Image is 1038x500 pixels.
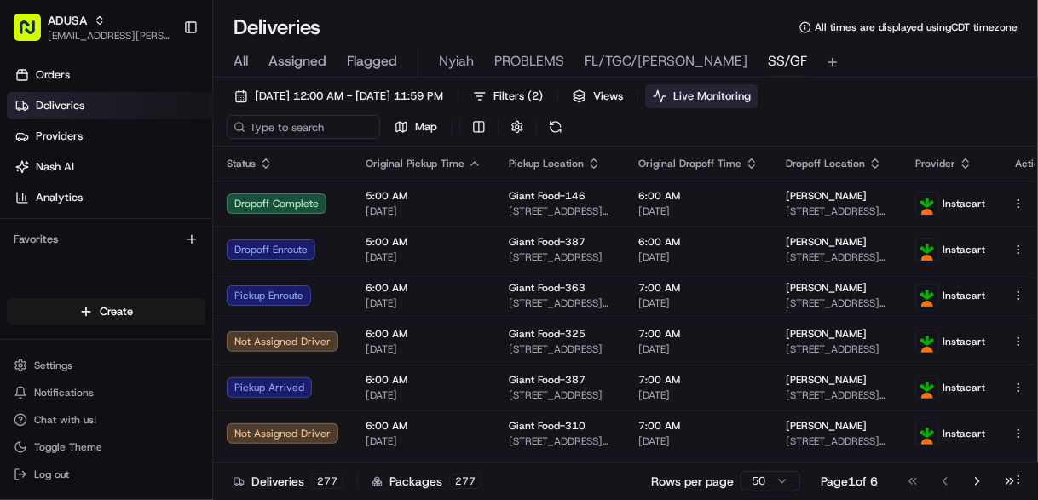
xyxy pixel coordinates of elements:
[943,381,985,394] span: Instacart
[268,51,326,72] span: Assigned
[7,408,205,432] button: Chat with us!
[768,51,807,72] span: SS/GF
[34,468,69,481] span: Log out
[916,376,938,399] img: profile_instacart_ahold_partner.png
[673,89,751,104] span: Live Monitoring
[7,226,205,253] div: Favorites
[311,474,343,489] div: 277
[234,473,343,490] div: Deliveries
[509,388,611,402] span: [STREET_ADDRESS]
[509,235,585,249] span: Giant Food-387
[17,249,31,262] div: 📗
[366,342,482,356] span: [DATE]
[415,119,437,135] span: Map
[786,342,888,356] span: [STREET_ADDRESS]
[565,84,631,108] button: Views
[387,115,445,139] button: Map
[7,153,212,181] a: Nash AI
[651,473,734,490] p: Rows per page
[366,434,482,448] span: [DATE]
[943,243,985,256] span: Instacart
[17,68,310,95] p: Welcome 👋
[509,189,585,203] span: Giant Food-146
[227,157,256,170] span: Status
[7,7,176,48] button: ADUSA[EMAIL_ADDRESS][PERSON_NAME][DOMAIN_NAME]
[48,29,170,43] span: [EMAIL_ADDRESS][PERSON_NAME][DOMAIN_NAME]
[821,473,878,490] div: Page 1 of 6
[7,298,205,325] button: Create
[943,197,985,210] span: Instacart
[366,250,482,264] span: [DATE]
[34,359,72,372] span: Settings
[916,330,938,353] img: profile_instacart_ahold_partner.png
[786,434,888,448] span: [STREET_ADDRESS][PERSON_NAME]
[786,250,888,264] span: [STREET_ADDRESS][PERSON_NAME]
[916,422,938,445] img: profile_instacart_ahold_partner.png
[44,110,281,128] input: Clear
[593,89,623,104] span: Views
[34,386,94,399] span: Notifications
[638,296,758,310] span: [DATE]
[7,123,212,150] a: Providers
[786,157,865,170] span: Dropoff Location
[17,17,51,51] img: Nash
[227,84,451,108] button: [DATE] 12:00 AM - [DATE] 11:59 PM
[170,289,206,302] span: Pylon
[7,435,205,459] button: Toggle Theme
[34,440,102,454] span: Toggle Theme
[120,288,206,302] a: Powered byPylon
[7,184,212,211] a: Analytics
[227,115,380,139] input: Type to search
[509,157,584,170] span: Pickup Location
[815,20,1018,34] span: All times are displayed using CDT timezone
[509,250,611,264] span: [STREET_ADDRESS]
[786,419,867,433] span: [PERSON_NAME]
[36,159,74,175] span: Nash AI
[915,157,955,170] span: Provider
[509,327,585,341] span: Giant Food-325
[528,89,543,104] span: ( 2 )
[638,189,758,203] span: 6:00 AM
[366,373,482,387] span: 6:00 AM
[366,327,482,341] span: 6:00 AM
[493,89,543,104] span: Filters
[786,327,867,341] span: [PERSON_NAME]
[290,168,310,188] button: Start new chat
[36,98,84,113] span: Deliveries
[58,163,280,180] div: Start new chat
[439,51,474,72] span: Nyiah
[638,419,758,433] span: 7:00 AM
[638,157,741,170] span: Original Dropoff Time
[366,204,482,218] span: [DATE]
[645,84,758,108] button: Live Monitoring
[638,388,758,402] span: [DATE]
[509,434,611,448] span: [STREET_ADDRESS][PERSON_NAME]
[161,247,274,264] span: API Documentation
[509,204,611,218] span: [STREET_ADDRESS][PERSON_NAME]
[509,296,611,310] span: [STREET_ADDRESS][PERSON_NAME]
[144,249,158,262] div: 💻
[509,373,585,387] span: Giant Food-387
[943,289,985,302] span: Instacart
[36,67,70,83] span: Orders
[943,427,985,440] span: Instacart
[509,419,585,433] span: Giant Food-310
[916,284,938,307] img: profile_instacart_ahold_partner.png
[34,413,96,427] span: Chat with us!
[943,335,985,348] span: Instacart
[786,235,867,249] span: [PERSON_NAME]
[48,12,87,29] button: ADUSA
[7,92,212,119] a: Deliveries
[36,129,83,144] span: Providers
[638,342,758,356] span: [DATE]
[372,473,482,490] div: Packages
[638,373,758,387] span: 7:00 AM
[7,61,212,89] a: Orders
[638,281,758,295] span: 7:00 AM
[544,115,568,139] button: Refresh
[7,353,205,377] button: Settings
[36,190,83,205] span: Analytics
[7,381,205,405] button: Notifications
[10,240,137,271] a: 📗Knowledge Base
